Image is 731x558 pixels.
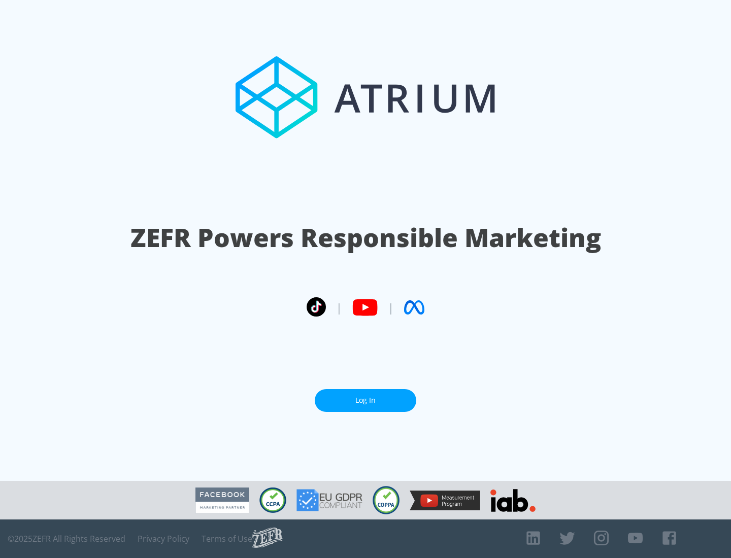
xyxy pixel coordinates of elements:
img: CCPA Compliant [259,487,286,513]
span: © 2025 ZEFR All Rights Reserved [8,534,125,544]
a: Privacy Policy [138,534,189,544]
img: Facebook Marketing Partner [195,487,249,513]
span: | [388,300,394,315]
img: GDPR Compliant [296,489,362,511]
h1: ZEFR Powers Responsible Marketing [130,220,601,255]
span: | [336,300,342,315]
img: COPPA Compliant [373,486,400,514]
a: Log In [315,389,416,412]
a: Terms of Use [202,534,252,544]
img: YouTube Measurement Program [410,491,480,510]
img: IAB [490,489,536,512]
